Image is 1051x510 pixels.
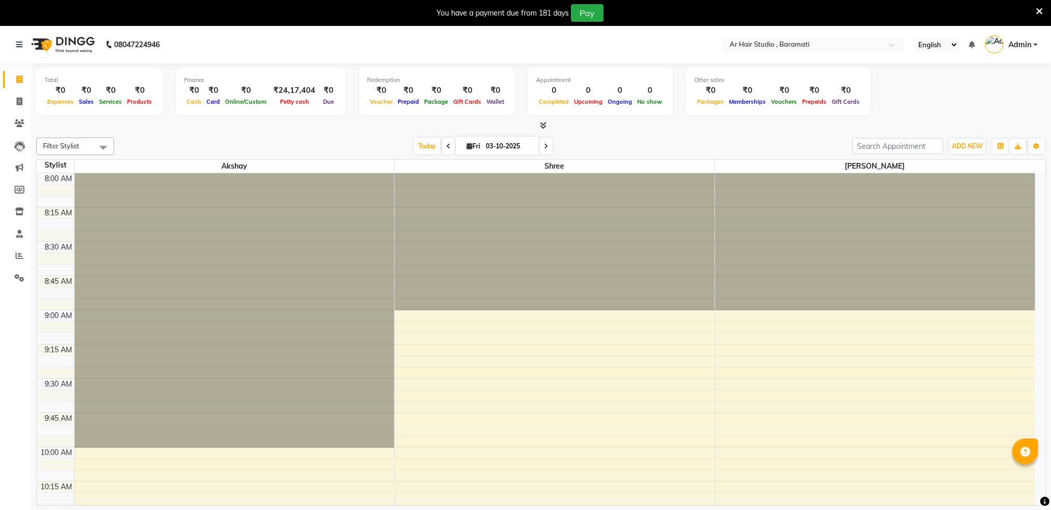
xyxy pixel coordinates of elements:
div: 8:45 AM [43,276,74,287]
div: Redemption [367,76,507,85]
span: [PERSON_NAME] [715,160,1035,173]
button: ADD NEW [949,139,985,154]
span: Akshay [75,160,395,173]
div: ₹0 [45,85,76,97]
div: ₹0 [726,85,768,97]
input: Search Appointment [852,138,943,154]
div: ₹0 [204,85,222,97]
div: ₹0 [96,85,124,97]
span: Prepaids [800,98,829,105]
div: ₹0 [768,85,800,97]
div: ₹0 [451,85,484,97]
img: Admin [985,35,1003,53]
span: Filter Stylist [43,142,79,150]
div: ₹0 [367,85,395,97]
div: 10:00 AM [38,447,74,458]
span: No show [635,98,665,105]
div: ₹0 [184,85,204,97]
img: logo [26,30,97,59]
input: 2025-10-03 [483,139,535,154]
div: ₹0 [829,85,862,97]
div: 0 [571,85,605,97]
div: ₹0 [76,85,96,97]
span: Services [96,98,124,105]
span: Voucher [367,98,395,105]
span: Card [204,98,222,105]
div: Stylist [37,160,74,171]
span: Today [414,138,440,154]
span: Expenses [45,98,76,105]
span: Fri [464,142,483,150]
div: Total [45,76,155,85]
div: ₹0 [395,85,422,97]
iframe: chat widget [1007,468,1041,500]
span: Ongoing [605,98,635,105]
span: Upcoming [571,98,605,105]
div: ₹0 [484,85,507,97]
div: ₹24,17,404 [269,85,319,97]
span: Admin [1008,39,1031,50]
span: ADD NEW [952,142,983,150]
div: ₹0 [694,85,726,97]
div: Finance [184,76,338,85]
span: Cash [184,98,204,105]
div: 10:15 AM [38,481,74,492]
div: 8:15 AM [43,208,74,218]
button: Pay [571,4,604,22]
span: Packages [694,98,726,105]
span: shree [395,160,714,173]
div: Other sales [694,76,862,85]
span: Wallet [484,98,507,105]
div: 9:00 AM [43,310,74,321]
span: Due [320,98,337,105]
span: Petty cash [277,98,312,105]
div: 0 [605,85,635,97]
span: Gift Cards [829,98,862,105]
span: Completed [536,98,571,105]
div: 9:45 AM [43,413,74,424]
div: 0 [635,85,665,97]
div: Appointment [536,76,665,85]
span: Sales [76,98,96,105]
div: ₹0 [124,85,155,97]
span: Memberships [726,98,768,105]
div: 9:30 AM [43,379,74,390]
div: ₹0 [319,85,338,97]
span: Prepaid [395,98,422,105]
span: Package [422,98,451,105]
div: ₹0 [422,85,451,97]
div: 8:00 AM [43,173,74,184]
div: 0 [536,85,571,97]
div: ₹0 [800,85,829,97]
div: 9:15 AM [43,344,74,355]
span: Online/Custom [222,98,269,105]
div: You have a payment due from 181 days [437,8,569,19]
div: ₹0 [222,85,269,97]
span: Vouchers [768,98,800,105]
div: 8:30 AM [43,242,74,253]
span: Products [124,98,155,105]
span: Gift Cards [451,98,484,105]
b: 08047224946 [114,30,160,59]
